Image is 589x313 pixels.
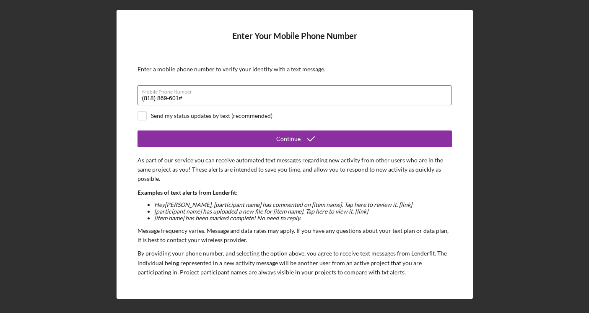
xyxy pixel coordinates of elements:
[154,215,452,222] li: [item name] has been marked complete! No need to reply.
[138,156,452,184] p: As part of our service you can receive automated text messages regarding new activity from other ...
[138,130,452,147] button: Continue
[151,112,272,119] div: Send my status updates by text (recommended)
[138,66,452,73] div: Enter a mobile phone number to verify your identity with a text message.
[154,208,452,215] li: [participant name] has uploaded a new file for [item name]. Tap here to view it. [link]
[276,130,301,147] div: Continue
[138,188,452,197] p: Examples of text alerts from Lenderfit:
[154,201,452,208] li: Hey [PERSON_NAME] , [participant name] has commented on [item name]. Tap here to review it. [link]
[138,249,452,277] p: By providing your phone number, and selecting the option above, you agree to receive text message...
[138,226,452,245] p: Message frequency varies. Message and data rates may apply. If you have any questions about your ...
[138,31,452,53] h4: Enter Your Mobile Phone Number
[142,86,451,95] label: Mobile Phone Number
